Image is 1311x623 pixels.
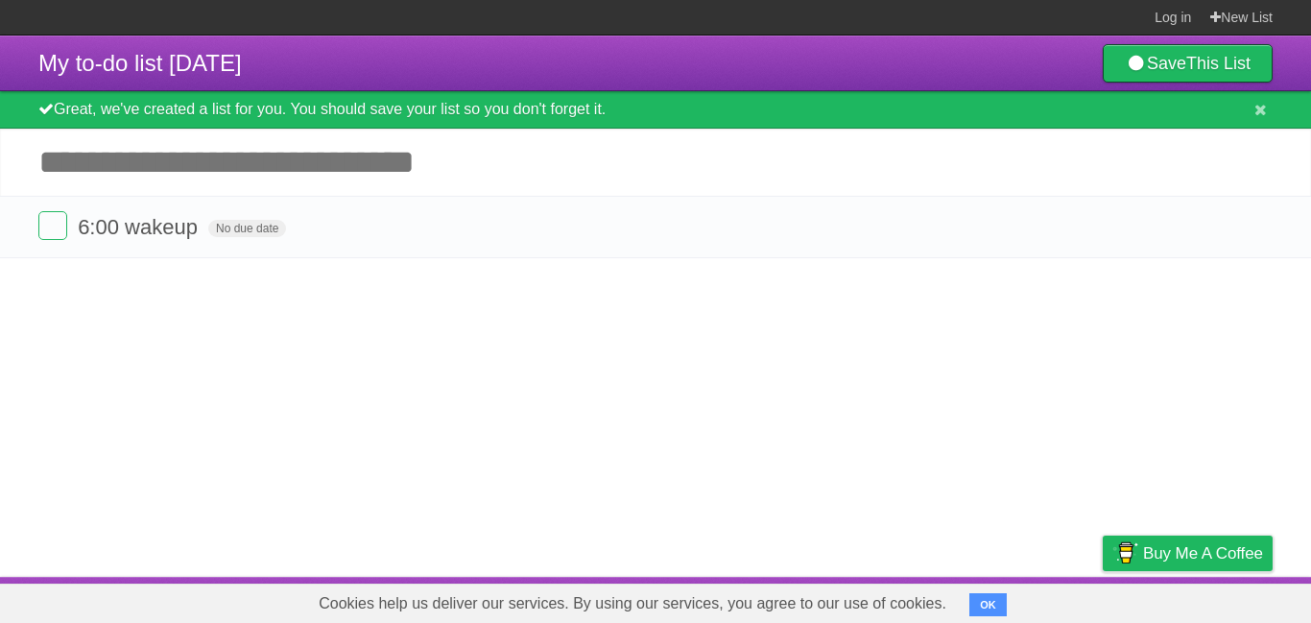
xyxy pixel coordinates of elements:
img: Buy me a coffee [1112,537,1138,569]
span: Buy me a coffee [1143,537,1263,570]
a: Buy me a coffee [1103,536,1273,571]
button: OK [969,593,1007,616]
a: Suggest a feature [1152,582,1273,618]
a: SaveThis List [1103,44,1273,83]
label: Done [38,211,67,240]
span: Cookies help us deliver our services. By using our services, you agree to our use of cookies. [299,585,965,623]
b: This List [1186,54,1251,73]
a: Developers [911,582,989,618]
span: No due date [208,220,286,237]
span: 6:00 wakeup [78,215,203,239]
a: Privacy [1078,582,1128,618]
a: About [847,582,888,618]
span: My to-do list [DATE] [38,50,242,76]
a: Terms [1013,582,1055,618]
